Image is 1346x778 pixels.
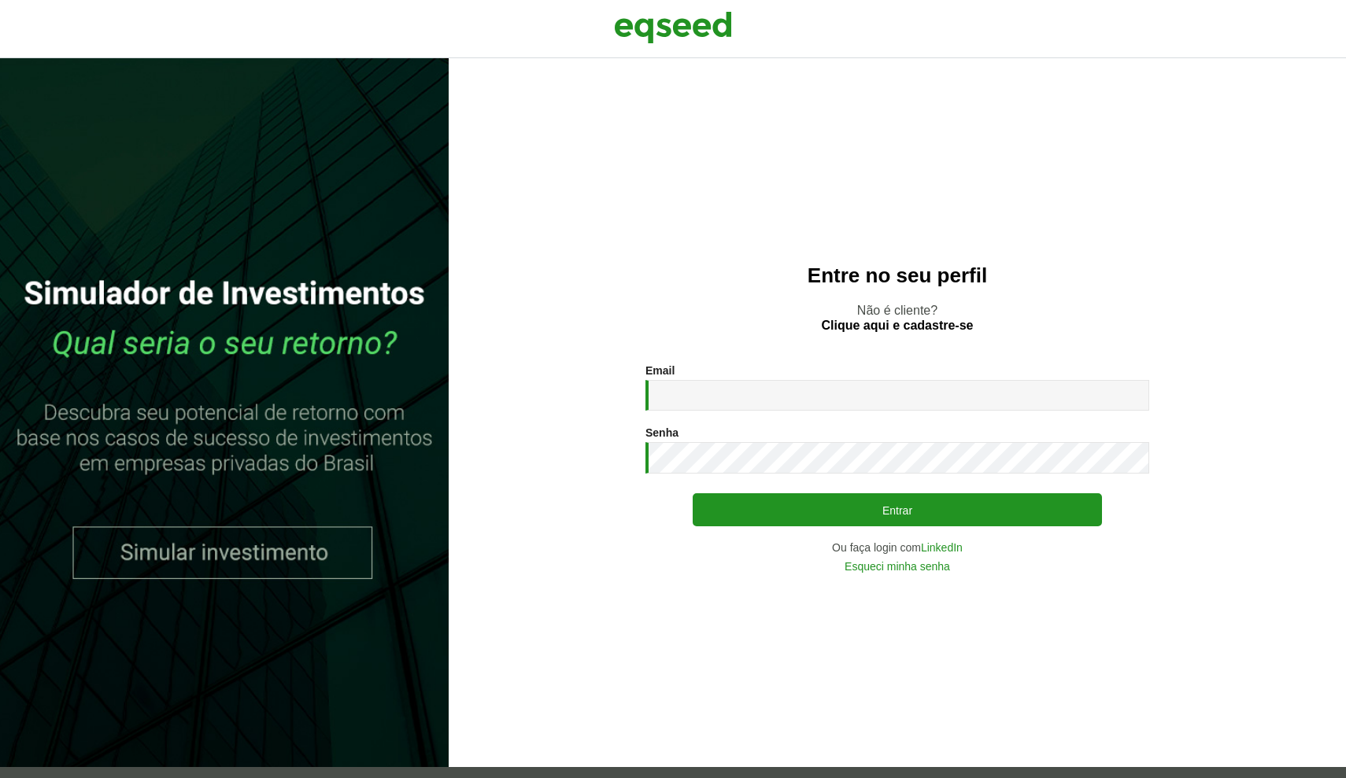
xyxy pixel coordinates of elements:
label: Senha [645,427,679,438]
h2: Entre no seu perfil [480,264,1315,287]
div: Ou faça login com [645,542,1149,553]
a: LinkedIn [921,542,963,553]
p: Não é cliente? [480,303,1315,333]
img: EqSeed Logo [614,8,732,47]
label: Email [645,365,675,376]
a: Esqueci minha senha [845,561,950,572]
a: Clique aqui e cadastre-se [822,319,974,332]
button: Entrar [693,493,1102,526]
